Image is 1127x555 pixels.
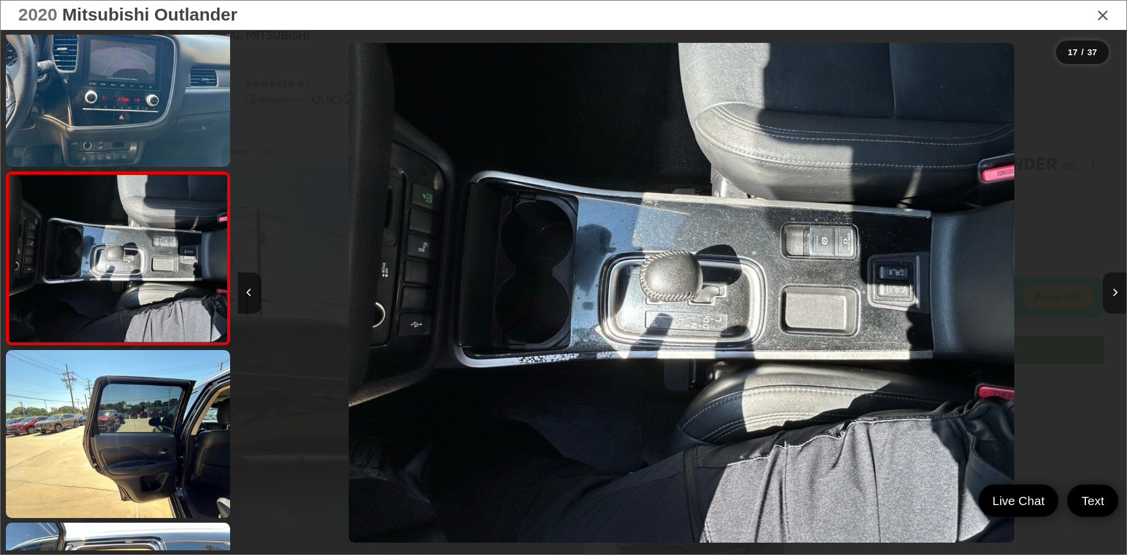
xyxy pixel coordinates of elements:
[1075,493,1110,509] span: Text
[349,43,1014,543] img: 2020 Mitsubishi Outlander SEL
[1080,48,1085,56] span: /
[4,348,232,520] img: 2020 Mitsubishi Outlander SEL
[1067,485,1118,517] a: Text
[237,43,1126,543] div: 2020 Mitsubishi Outlander SEL 16
[62,5,237,24] span: Mitsubishi Outlander
[238,273,261,314] button: Previous image
[18,5,58,24] span: 2020
[6,175,229,342] img: 2020 Mitsubishi Outlander SEL
[1097,7,1109,22] i: Close gallery
[1103,273,1126,314] button: Next image
[978,485,1059,517] a: Live Chat
[1068,47,1078,57] span: 17
[1087,47,1097,57] span: 37
[987,493,1051,509] span: Live Chat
